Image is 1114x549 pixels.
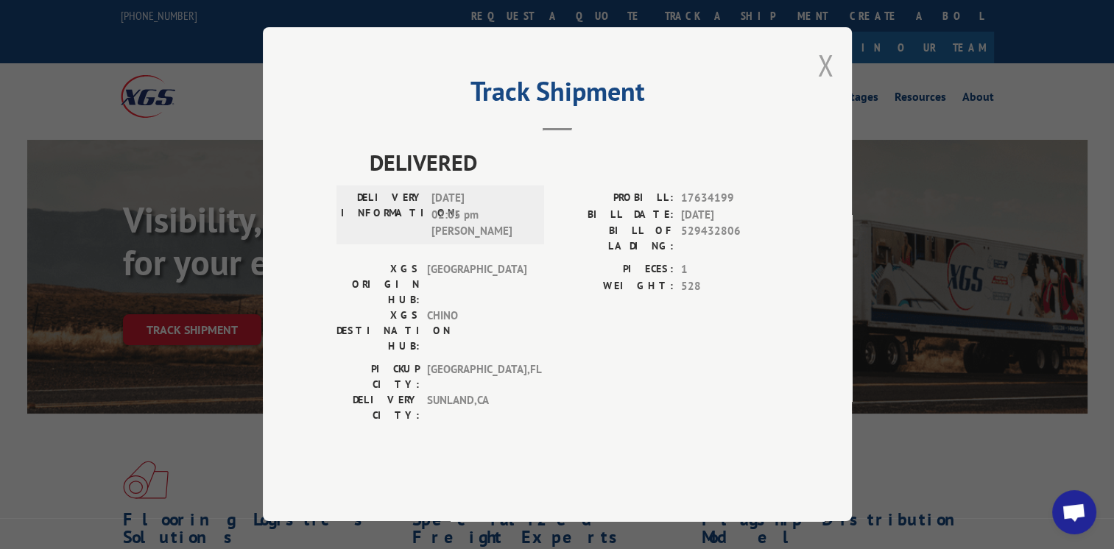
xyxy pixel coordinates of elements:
[557,223,674,254] label: BILL OF LADING:
[557,261,674,278] label: PIECES:
[681,207,778,224] span: [DATE]
[427,392,526,423] span: SUNLAND , CA
[427,261,526,308] span: [GEOGRAPHIC_DATA]
[431,190,531,240] span: [DATE] 02:05 pm [PERSON_NAME]
[681,223,778,254] span: 529432806
[336,361,420,392] label: PICKUP CITY:
[557,278,674,295] label: WEIGHT:
[681,278,778,295] span: 528
[427,361,526,392] span: [GEOGRAPHIC_DATA] , FL
[681,190,778,207] span: 17634199
[817,46,833,85] button: Close modal
[341,190,424,240] label: DELIVERY INFORMATION:
[681,261,778,278] span: 1
[336,308,420,354] label: XGS DESTINATION HUB:
[370,146,778,179] span: DELIVERED
[336,81,778,109] h2: Track Shipment
[336,261,420,308] label: XGS ORIGIN HUB:
[1052,490,1096,534] div: Open chat
[336,392,420,423] label: DELIVERY CITY:
[557,190,674,207] label: PROBILL:
[557,207,674,224] label: BILL DATE:
[427,308,526,354] span: CHINO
